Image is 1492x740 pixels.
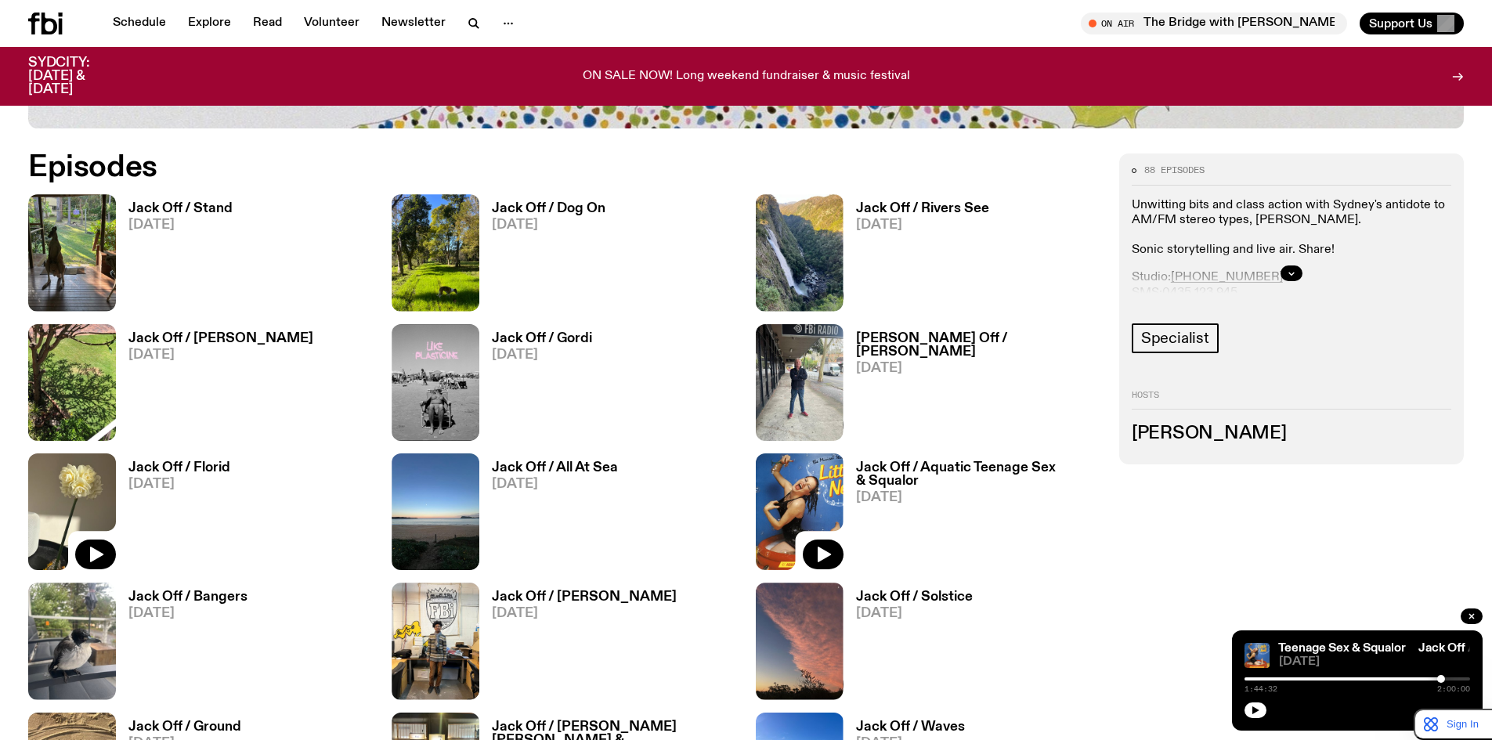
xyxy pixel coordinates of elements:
a: Jack Off / All At Sea[DATE] [479,461,618,570]
span: [DATE] [856,362,1100,375]
button: Support Us [1360,13,1464,34]
h3: Jack Off / Gordi [492,332,592,345]
a: Jack Off / Florid[DATE] [116,461,230,570]
button: On AirThe Bridge with [PERSON_NAME] [1081,13,1347,34]
a: Schedule [103,13,175,34]
h2: Hosts [1132,391,1451,410]
h3: Jack Off / Waves [856,720,965,734]
span: [DATE] [128,348,313,362]
span: [DATE] [1279,656,1470,668]
p: ON SALE NOW! Long weekend fundraiser & music festival [583,70,910,84]
a: Jack Off / Aquatic Teenage Sex & Squalor[DATE] [844,461,1100,570]
span: [DATE] [856,607,973,620]
h2: Episodes [28,153,979,182]
img: Charlie Owen standing in front of the fbi radio station [756,324,844,441]
h3: Jack Off / [PERSON_NAME] [492,590,677,604]
span: 2:00:00 [1437,685,1470,693]
span: [DATE] [856,218,989,232]
a: Jack Off / Gordi[DATE] [479,332,592,441]
span: Support Us [1369,16,1432,31]
p: Unwitting bits and class action with Sydney's antidote to AM/FM stereo types, [PERSON_NAME]. Soni... [1132,198,1451,258]
img: Album cover of Little Nell sitting in a kiddie pool wearing a swimsuit [1245,643,1270,668]
h3: Jack Off / Ground [128,720,241,734]
span: [DATE] [492,607,677,620]
h3: [PERSON_NAME] Off / [PERSON_NAME] [856,332,1100,359]
a: [PERSON_NAME] Off / [PERSON_NAME][DATE] [844,332,1100,441]
img: A Kangaroo on a porch with a yard in the background [28,194,116,311]
span: [DATE] [128,607,247,620]
span: Specialist [1141,330,1209,347]
h3: Jack Off / Dog On [492,202,605,215]
span: [DATE] [128,218,233,232]
a: Jack Off / Rivers See[DATE] [844,202,989,311]
span: [DATE] [492,478,618,491]
a: Specialist [1132,323,1219,353]
a: Jack Off / Solstice[DATE] [844,590,973,699]
h3: Jack Off / Florid [128,461,230,475]
a: Newsletter [372,13,455,34]
a: Jack Off / Bangers[DATE] [116,590,247,699]
h3: Jack Off / [PERSON_NAME] [128,332,313,345]
h3: Jack Off / Solstice [856,590,973,604]
span: [DATE] [128,478,230,491]
span: 1:44:32 [1245,685,1277,693]
a: Jack Off / Stand[DATE] [116,202,233,311]
a: Jack Off / [PERSON_NAME][DATE] [479,590,677,699]
h3: Jack Off / Aquatic Teenage Sex & Squalor [856,461,1100,488]
a: Read [244,13,291,34]
h3: Jack Off / Stand [128,202,233,215]
h3: SYDCITY: [DATE] & [DATE] [28,56,128,96]
h3: Jack Off / Bangers [128,590,247,604]
span: [DATE] [492,218,605,232]
a: Jack Off / [PERSON_NAME][DATE] [116,332,313,441]
h3: Jack Off / All At Sea [492,461,618,475]
a: Jack Off / Aquatic Teenage Sex & Squalor [1175,642,1406,655]
h3: [PERSON_NAME] [1132,425,1451,442]
span: 88 episodes [1144,166,1205,175]
a: Volunteer [294,13,369,34]
span: [DATE] [856,491,1100,504]
h3: Jack Off / Rivers See [856,202,989,215]
a: Jack Off / Dog On[DATE] [479,202,605,311]
a: Explore [179,13,240,34]
span: [DATE] [492,348,592,362]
